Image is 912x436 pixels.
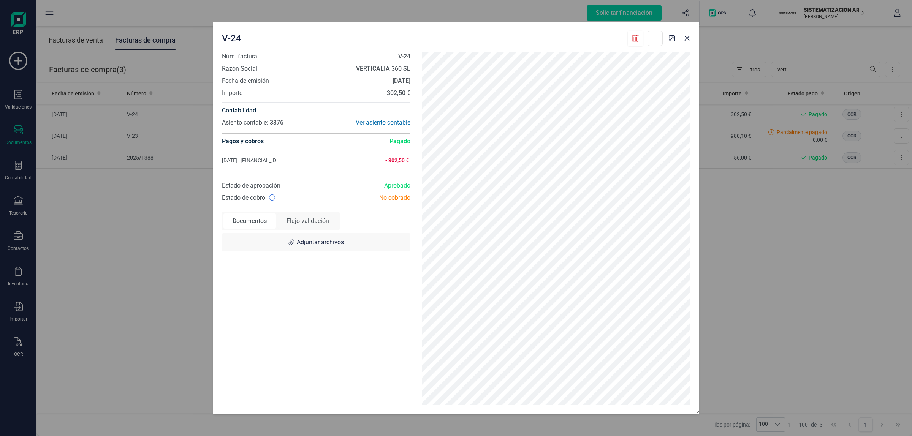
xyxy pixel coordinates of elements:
strong: [DATE] [393,77,410,84]
div: No cobrado [316,193,416,202]
span: 3376 [270,119,283,126]
span: Estado de cobro [222,193,265,202]
div: Aprobado [316,181,416,190]
strong: V-24 [398,53,410,60]
span: Fecha de emisión [222,76,269,85]
span: Núm. factura [222,52,257,61]
span: Adjuntar archivos [297,238,344,247]
span: Pagado [389,137,410,146]
strong: VERTICALIA 360 SL [356,65,410,72]
span: Asiento contable: [222,119,268,126]
div: Documentos [223,213,276,229]
div: Ver asiento contable [316,118,410,127]
div: Flujo validación [277,213,338,229]
h4: Pagos y cobros [222,134,264,149]
div: Adjuntar archivos [222,233,410,251]
span: [FINANCIAL_ID] [241,156,278,164]
h4: Contabilidad [222,106,410,115]
span: Estado de aprobación [222,182,280,189]
span: [DATE] [222,156,237,164]
span: - 302,50 € [371,156,408,164]
button: Close [681,32,693,44]
span: V-24 [222,32,241,44]
strong: 302,50 € [387,89,410,96]
span: Razón Social [222,64,257,73]
span: Importe [222,88,242,98]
